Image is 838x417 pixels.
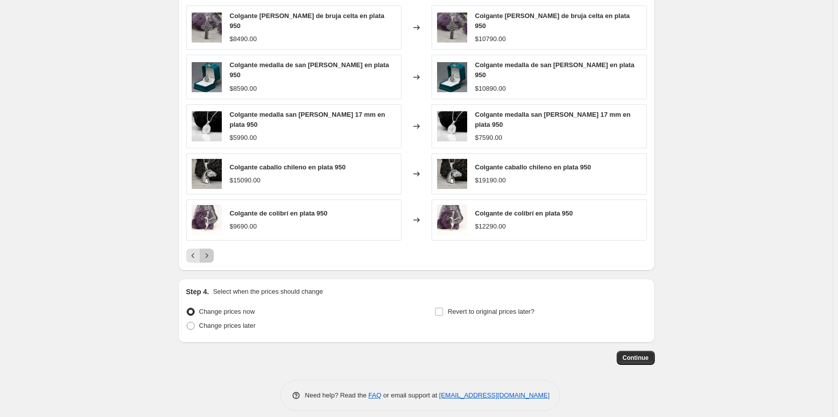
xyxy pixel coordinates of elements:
span: Colgante de colibrí en plata 950 [475,210,573,217]
div: $10890.00 [475,84,506,94]
span: Change prices now [199,308,255,315]
span: Colgante [PERSON_NAME] de bruja celta en plata 950 [475,12,630,30]
span: Colgante [PERSON_NAME] de bruja celta en plata 950 [230,12,384,30]
img: 2000_15_80x.webp [437,62,467,92]
img: 2000_15_80x.webp [192,62,222,92]
img: 2000_18_80x.webp [192,205,222,235]
div: $9690.00 [230,222,257,232]
a: FAQ [368,391,381,399]
span: Colgante medalla de san [PERSON_NAME] en plata 950 [475,61,635,79]
span: or email support at [381,391,439,399]
img: 2000_17_80x.webp [192,159,222,189]
div: $5990.00 [230,133,257,143]
img: 2000_14_80x.webp [192,13,222,43]
span: Need help? Read the [305,391,369,399]
img: 2000_14_80x.webp [437,13,467,43]
img: 2000_18_80x.webp [437,205,467,235]
img: 2000_17_80x.webp [437,159,467,189]
button: Next [200,249,214,263]
div: $15090.00 [230,175,260,185]
div: $8490.00 [230,34,257,44]
div: $7590.00 [475,133,502,143]
button: Continue [617,351,655,365]
p: Select when the prices should change [213,287,323,297]
span: Colgante caballo chileno en plata 950 [475,163,591,171]
span: Revert to original prices later? [448,308,534,315]
button: Previous [186,249,200,263]
a: [EMAIL_ADDRESS][DOMAIN_NAME] [439,391,549,399]
span: Colgante medalla de san [PERSON_NAME] en plata 950 [230,61,389,79]
h2: Step 4. [186,287,209,297]
div: $12290.00 [475,222,506,232]
div: $8590.00 [230,84,257,94]
span: Colgante medalla san [PERSON_NAME] 17 mm en plata 950 [475,111,631,128]
div: $10790.00 [475,34,506,44]
span: Colgante medalla san [PERSON_NAME] 17 mm en plata 950 [230,111,385,128]
span: Continue [623,354,649,362]
nav: Pagination [186,249,214,263]
img: 2000_16_80x.webp [437,111,467,141]
img: 2000_16_80x.webp [192,111,222,141]
div: $19190.00 [475,175,506,185]
span: Colgante caballo chileno en plata 950 [230,163,346,171]
span: Change prices later [199,322,256,329]
span: Colgante de colibrí en plata 950 [230,210,328,217]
